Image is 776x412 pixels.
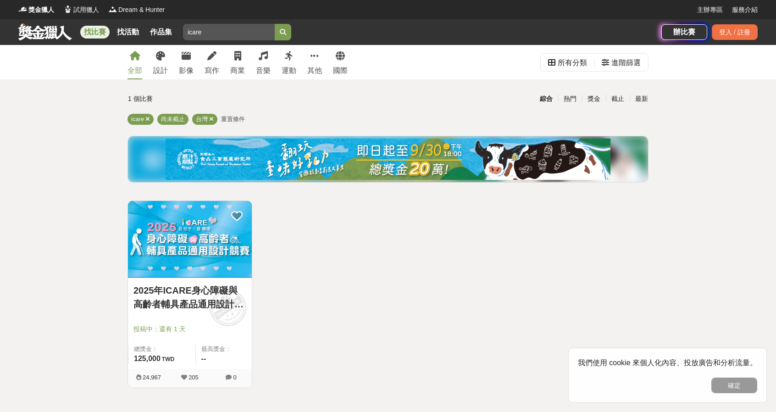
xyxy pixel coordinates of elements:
[307,45,322,79] a: 其他
[196,116,208,122] span: 台灣
[118,5,165,15] span: Dream & Hunter
[133,284,246,311] a: 2025年ICARE身心障礙與高齡者輔具產品通用設計競賽
[711,378,757,393] button: 確定
[146,26,176,39] a: 作品集
[333,65,348,76] div: 國際
[221,116,245,122] span: 重置條件
[230,65,245,76] div: 商業
[558,54,587,72] div: 所有分類
[661,24,707,40] a: 辦比賽
[205,45,219,79] a: 寫作
[131,116,144,122] span: icare
[201,355,206,362] span: --
[282,45,296,79] a: 運動
[697,5,723,15] a: 主辦專區
[108,5,165,15] a: LogoDream & Hunter
[179,45,194,79] a: 影像
[63,5,72,14] img: Logo
[161,116,185,122] span: 尚未截止
[256,45,271,79] a: 音樂
[611,54,641,72] div: 進階篩選
[333,45,348,79] a: 國際
[134,355,161,362] span: 125,000
[127,45,142,79] a: 全部
[128,201,252,278] img: Cover Image
[230,45,245,79] a: 商業
[18,5,54,15] a: Logo獎金獵人
[534,91,558,107] div: 綜合
[18,5,28,14] img: Logo
[127,65,142,76] div: 全部
[128,91,301,107] div: 1 個比賽
[630,91,654,107] div: 最新
[558,91,582,107] div: 熱門
[307,65,322,76] div: 其他
[153,45,168,79] a: 設計
[28,5,54,15] span: 獎金獵人
[205,65,219,76] div: 寫作
[606,91,630,107] div: 截止
[712,24,758,40] div: 登入 / 註冊
[166,139,610,180] img: ea6d37ea-8c75-4c97-b408-685919e50f13.jpg
[108,5,117,14] img: Logo
[134,345,190,354] span: 總獎金：
[133,324,246,334] span: 投稿中：還有 1 天
[143,374,161,381] span: 24,967
[153,65,168,76] div: 設計
[80,26,110,39] a: 找比賽
[73,5,99,15] span: 試用獵人
[179,65,194,76] div: 影像
[188,374,199,381] span: 205
[578,359,757,367] span: 我們使用 cookie 來個人化內容、投放廣告和分析流量。
[732,5,758,15] a: 服務介紹
[113,26,143,39] a: 找活動
[282,65,296,76] div: 運動
[162,356,174,362] span: TWD
[233,374,236,381] span: 0
[183,24,275,40] input: 2025「洗手新日常：全民 ALL IN」洗手歌全台徵選
[256,65,271,76] div: 音樂
[63,5,99,15] a: Logo試用獵人
[201,345,246,354] span: 最高獎金：
[582,91,606,107] div: 獎金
